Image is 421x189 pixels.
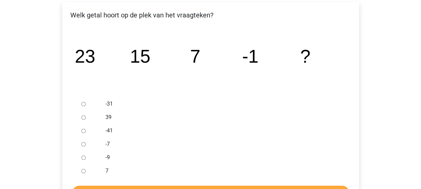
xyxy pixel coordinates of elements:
p: Welk getal hoort op de plek van het vraagteken? [68,10,354,20]
label: 39 [106,113,337,121]
label: -31 [106,100,337,108]
label: -9 [106,153,337,162]
tspan: -1 [242,46,258,67]
tspan: ? [300,46,310,67]
label: -41 [106,127,337,135]
tspan: 23 [75,46,95,67]
label: -7 [106,140,337,148]
tspan: 15 [130,46,150,67]
tspan: 7 [190,46,200,67]
label: 7 [106,167,337,175]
